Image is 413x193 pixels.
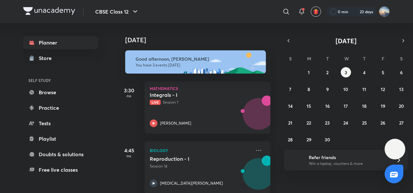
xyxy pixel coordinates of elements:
[150,163,251,169] p: Session 14
[23,36,98,49] a: Planner
[285,101,296,111] button: September 14, 2025
[136,63,260,68] p: You have 3 events [DATE]
[345,69,347,76] abbr: September 3, 2025
[322,134,333,145] button: September 30, 2025
[304,117,314,128] button: September 22, 2025
[136,56,260,62] h6: Good afternoon, [PERSON_NAME]
[362,120,367,126] abbr: September 25, 2025
[400,69,403,76] abbr: September 6, 2025
[391,145,399,153] img: ttu
[343,120,348,126] abbr: September 24, 2025
[362,103,367,109] abbr: September 18, 2025
[313,9,319,15] img: avatar
[326,69,328,76] abbr: September 2, 2025
[309,154,388,161] h6: Refer friends
[322,117,333,128] button: September 23, 2025
[344,56,349,62] abbr: Wednesday
[304,134,314,145] button: September 29, 2025
[311,6,321,17] button: avatar
[359,101,369,111] button: September 18, 2025
[23,7,75,15] img: Company Logo
[288,103,293,109] abbr: September 14, 2025
[285,134,296,145] button: September 28, 2025
[288,120,292,126] abbr: September 21, 2025
[23,148,98,161] a: Doubts & solutions
[23,117,98,130] a: Tests
[289,154,302,167] img: referral
[243,102,274,133] img: Avatar
[116,147,142,154] h5: 4:45
[344,103,348,109] abbr: September 17, 2025
[307,56,311,62] abbr: Monday
[399,103,404,109] abbr: September 20, 2025
[307,120,311,126] abbr: September 22, 2025
[341,67,351,77] button: September 3, 2025
[359,117,369,128] button: September 25, 2025
[326,56,329,62] abbr: Tuesday
[308,69,310,76] abbr: September 1, 2025
[116,94,142,98] p: PM
[382,56,384,62] abbr: Friday
[336,36,357,45] span: [DATE]
[293,36,399,45] button: [DATE]
[359,84,369,94] button: September 11, 2025
[396,84,407,94] button: September 13, 2025
[160,120,191,126] p: [PERSON_NAME]
[285,117,296,128] button: September 21, 2025
[307,137,311,143] abbr: September 29, 2025
[307,103,311,109] abbr: September 15, 2025
[125,50,266,74] img: afternoon
[396,67,407,77] button: September 6, 2025
[341,84,351,94] button: September 10, 2025
[125,36,277,44] h4: [DATE]
[322,84,333,94] button: September 9, 2025
[150,100,161,105] span: Live
[362,86,366,92] abbr: September 11, 2025
[325,120,330,126] abbr: September 23, 2025
[23,52,98,65] a: Store
[325,103,330,109] abbr: September 16, 2025
[243,162,274,193] img: Avatar
[381,103,385,109] abbr: September 19, 2025
[378,84,388,94] button: September 12, 2025
[304,101,314,111] button: September 15, 2025
[363,69,366,76] abbr: September 4, 2025
[23,7,75,16] a: Company Logo
[325,137,330,143] abbr: September 30, 2025
[359,67,369,77] button: September 4, 2025
[380,120,385,126] abbr: September 26, 2025
[23,101,98,114] a: Practice
[341,101,351,111] button: September 17, 2025
[341,117,351,128] button: September 24, 2025
[150,99,251,105] p: Session 1
[352,8,358,15] img: streak
[150,92,230,98] h5: Integrals - I
[304,67,314,77] button: September 1, 2025
[289,86,291,92] abbr: September 7, 2025
[399,120,404,126] abbr: September 27, 2025
[381,86,385,92] abbr: September 12, 2025
[91,5,143,18] button: CBSE Class 12
[288,137,293,143] abbr: September 28, 2025
[378,67,388,77] button: September 5, 2025
[116,86,142,94] h5: 3:30
[399,86,404,92] abbr: September 13, 2025
[322,101,333,111] button: September 16, 2025
[396,117,407,128] button: September 27, 2025
[289,56,292,62] abbr: Sunday
[378,101,388,111] button: September 19, 2025
[309,161,388,167] p: Win a laptop, vouchers & more
[150,156,230,162] h5: Reproduction - I
[150,147,251,154] p: Biology
[39,54,55,62] div: Store
[382,69,384,76] abbr: September 5, 2025
[322,67,333,77] button: September 2, 2025
[150,86,265,90] p: Mathematics
[23,75,98,86] h6: SELF STUDY
[23,163,98,176] a: Free live classes
[379,6,390,17] img: Arihant kumar
[304,84,314,94] button: September 8, 2025
[396,101,407,111] button: September 20, 2025
[400,56,403,62] abbr: Saturday
[378,117,388,128] button: September 26, 2025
